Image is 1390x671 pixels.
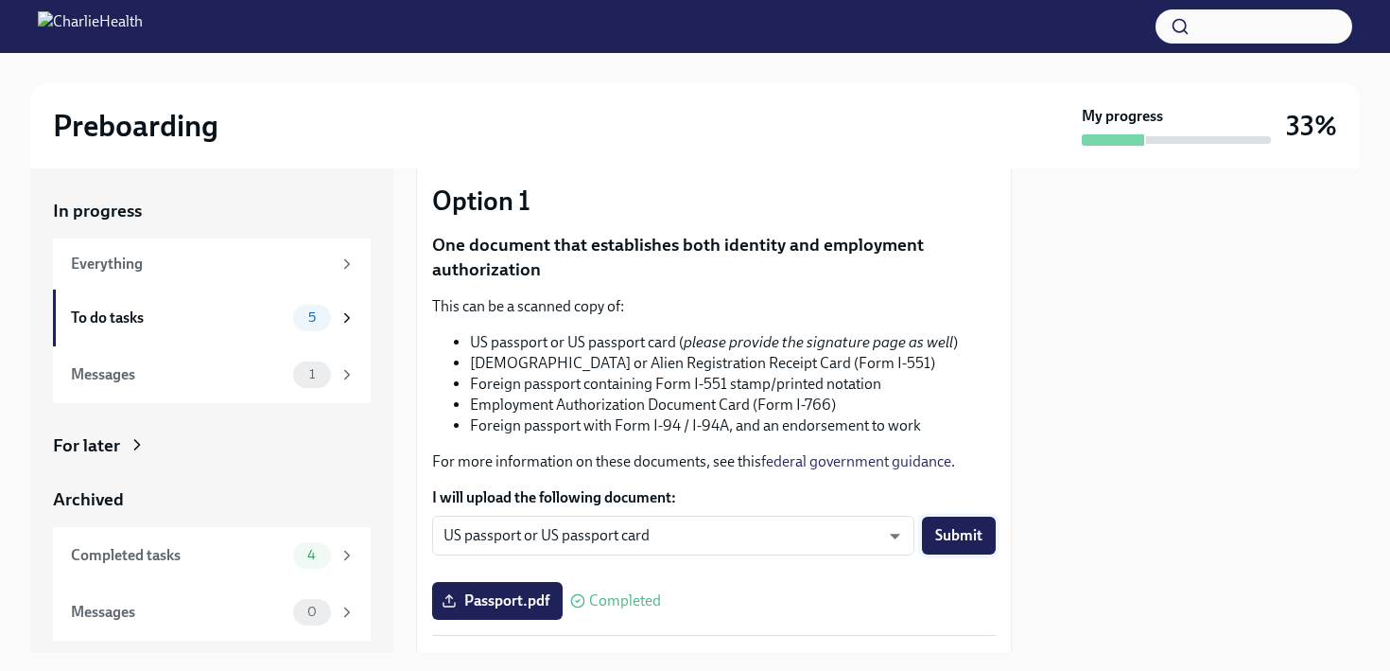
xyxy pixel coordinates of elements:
[296,605,328,619] span: 0
[53,527,371,584] a: Completed tasks4
[71,308,286,328] div: To do tasks
[432,516,914,556] div: US passport or US passport card
[1082,106,1163,127] strong: My progress
[53,107,218,145] h2: Preboarding
[470,415,996,436] li: Foreign passport with Form I-94 / I-94A, and an endorsement to work
[53,487,371,512] a: Archived
[297,310,327,325] span: 5
[470,353,996,374] li: [DEMOGRAPHIC_DATA] or Alien Registration Receipt Card (Form I-551)
[38,11,143,42] img: CharlieHealth
[53,238,371,290] a: Everything
[53,290,371,346] a: To do tasks5
[432,487,996,508] label: I will upload the following document:
[935,526,982,545] span: Submit
[71,364,286,385] div: Messages
[296,548,327,562] span: 4
[589,593,661,609] span: Completed
[432,296,996,317] p: This can be a scanned copy of:
[1286,109,1337,143] h3: 33%
[470,332,996,353] li: US passport or US passport card ( )
[298,367,326,381] span: 1
[445,592,549,610] span: Passport.pdf
[53,433,120,458] div: For later
[53,346,371,403] a: Messages1
[53,584,371,641] a: Messages0
[71,545,286,566] div: Completed tasks
[432,451,996,472] p: For more information on these documents, see this .
[432,184,996,218] p: Option 1
[470,374,996,395] li: Foreign passport containing Form I-551 stamp/printed notation
[761,452,951,470] a: federal government guidance
[432,233,996,281] p: One document that establishes both identity and employment authorization
[432,582,563,620] label: Passport.pdf
[71,602,286,623] div: Messages
[470,395,996,415] li: Employment Authorization Document Card (Form I-766)
[922,517,996,555] button: Submit
[71,254,331,274] div: Everything
[53,433,371,458] a: For later
[53,199,371,223] a: In progress
[684,333,953,351] em: please provide the signature page as well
